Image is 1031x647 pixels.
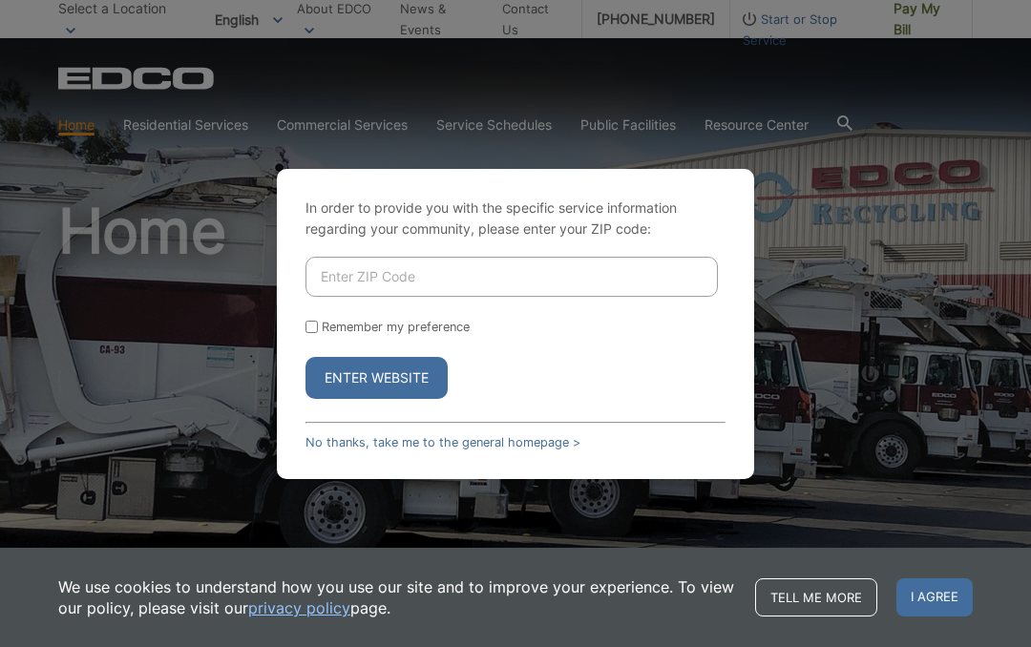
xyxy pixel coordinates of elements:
[305,198,726,240] p: In order to provide you with the specific service information regarding your community, please en...
[305,357,448,399] button: Enter Website
[305,435,580,449] a: No thanks, take me to the general homepage >
[755,578,877,616] a: Tell me more
[248,597,350,618] a: privacy policy
[896,578,973,616] span: I agree
[322,320,470,334] label: Remember my preference
[305,257,718,297] input: Enter ZIP Code
[58,576,736,618] p: We use cookies to understand how you use our site and to improve your experience. To view our pol...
